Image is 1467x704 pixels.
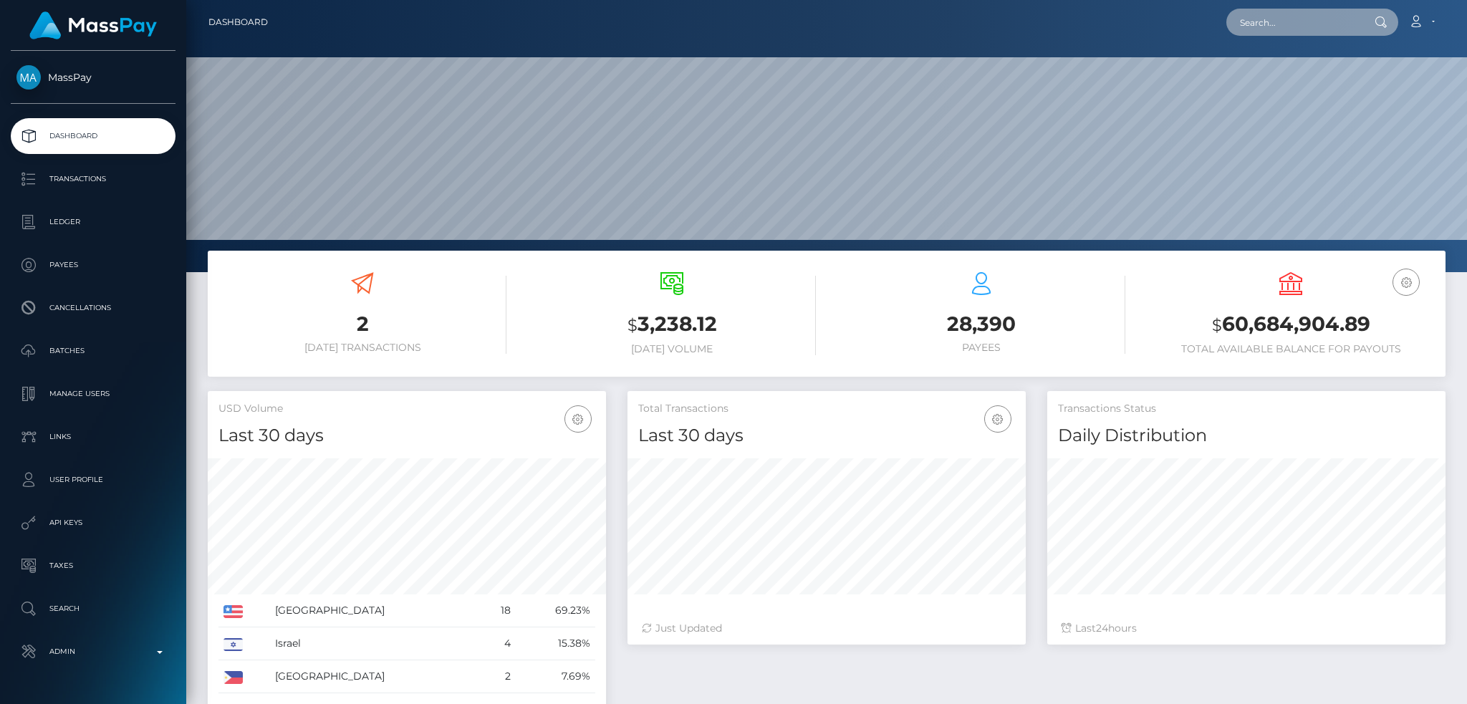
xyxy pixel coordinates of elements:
[11,204,175,240] a: Ledger
[1096,622,1108,635] span: 24
[11,634,175,670] a: Admin
[516,627,595,660] td: 15.38%
[1212,315,1222,335] small: $
[528,310,816,339] h3: 3,238.12
[528,343,816,355] h6: [DATE] Volume
[11,548,175,584] a: Taxes
[481,627,516,660] td: 4
[11,591,175,627] a: Search
[11,161,175,197] a: Transactions
[16,555,170,577] p: Taxes
[223,605,243,618] img: US.png
[11,419,175,455] a: Links
[837,310,1125,338] h3: 28,390
[481,594,516,627] td: 18
[1226,9,1361,36] input: Search...
[481,660,516,693] td: 2
[1147,343,1435,355] h6: Total Available Balance for Payouts
[218,310,506,338] h3: 2
[223,671,243,684] img: PH.png
[11,118,175,154] a: Dashboard
[16,65,41,90] img: MassPay
[223,638,243,651] img: IL.png
[1058,402,1435,416] h5: Transactions Status
[642,621,1011,636] div: Just Updated
[16,125,170,147] p: Dashboard
[11,333,175,369] a: Batches
[837,342,1125,354] h6: Payees
[1062,621,1431,636] div: Last hours
[29,11,157,39] img: MassPay Logo
[11,376,175,412] a: Manage Users
[270,627,481,660] td: Israel
[516,660,595,693] td: 7.69%
[1058,423,1435,448] h4: Daily Distribution
[16,340,170,362] p: Batches
[11,462,175,498] a: User Profile
[16,297,170,319] p: Cancellations
[16,383,170,405] p: Manage Users
[638,402,1015,416] h5: Total Transactions
[11,505,175,541] a: API Keys
[16,211,170,233] p: Ledger
[16,168,170,190] p: Transactions
[218,342,506,354] h6: [DATE] Transactions
[627,315,638,335] small: $
[16,426,170,448] p: Links
[1147,310,1435,339] h3: 60,684,904.89
[516,594,595,627] td: 69.23%
[16,512,170,534] p: API Keys
[218,402,595,416] h5: USD Volume
[11,247,175,283] a: Payees
[16,469,170,491] p: User Profile
[11,290,175,326] a: Cancellations
[270,660,481,693] td: [GEOGRAPHIC_DATA]
[638,423,1015,448] h4: Last 30 days
[16,254,170,276] p: Payees
[270,594,481,627] td: [GEOGRAPHIC_DATA]
[11,71,175,84] span: MassPay
[16,598,170,619] p: Search
[16,641,170,662] p: Admin
[208,7,268,37] a: Dashboard
[218,423,595,448] h4: Last 30 days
